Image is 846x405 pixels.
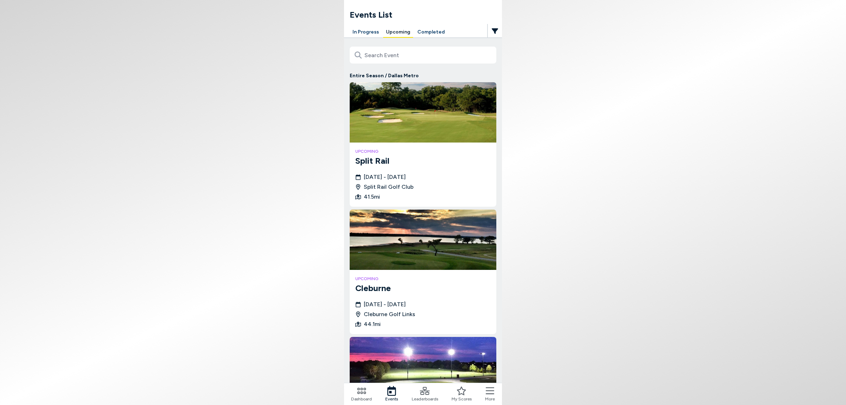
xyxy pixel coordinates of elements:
[350,82,496,143] img: Split Rail
[351,386,372,402] a: Dashboard
[355,276,491,282] h4: upcoming
[364,173,406,181] span: [DATE] - [DATE]
[350,27,382,38] button: In Progress
[355,282,491,295] h3: Cleburne
[364,300,406,309] span: [DATE] - [DATE]
[364,183,413,191] span: Split Rail Golf Club
[412,386,438,402] a: Leaderboards
[364,193,380,201] span: 41.5 mi
[364,320,381,328] span: 44.1 mi
[355,148,491,155] h4: upcoming
[355,155,491,167] h3: Split Rail
[350,8,502,21] h1: Events List
[351,396,372,402] span: Dashboard
[452,386,472,402] a: My Scores
[485,386,495,402] button: More
[412,396,438,402] span: Leaderboards
[350,337,496,397] img: Pecan Hollow
[485,396,495,402] span: More
[452,396,472,402] span: My Scores
[350,47,496,64] input: Search Event
[385,386,398,402] a: Events
[344,27,502,38] div: Manage your account
[383,27,413,38] button: Upcoming
[350,210,496,334] a: CleburneupcomingCleburne[DATE] - [DATE]Cleburne Golf Links44.1mi
[350,82,496,207] a: Split RailupcomingSplit Rail[DATE] - [DATE]Split Rail Golf Club41.5mi
[385,396,398,402] span: Events
[415,27,448,38] button: Completed
[350,210,496,270] img: Cleburne
[364,310,415,319] span: Cleburne Golf Links
[350,72,496,79] p: Entire Season / Dallas Metro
